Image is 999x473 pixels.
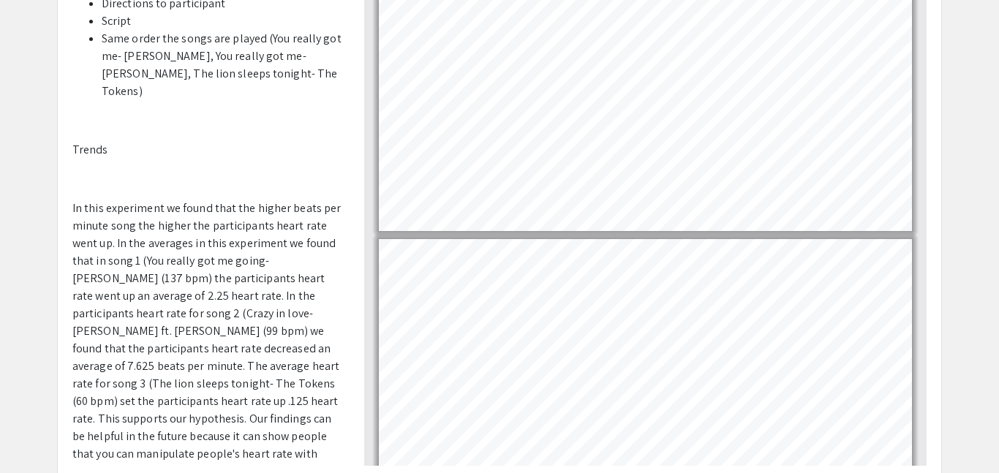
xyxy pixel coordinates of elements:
[102,31,342,99] span: Same order the songs are played (You really got me- [PERSON_NAME], You really got me- [PERSON_NAM...
[11,407,62,462] iframe: Chat
[72,142,108,157] span: Trends
[102,13,132,29] span: Script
